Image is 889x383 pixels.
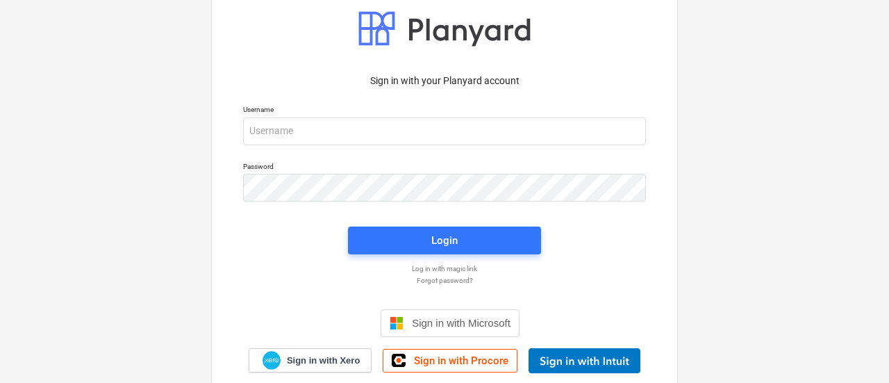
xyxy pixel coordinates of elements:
[412,317,510,329] span: Sign in with Microsoft
[243,117,646,145] input: Username
[348,227,541,254] button: Login
[236,276,653,285] a: Forgot password?
[236,264,653,273] a: Log in with magic link
[243,162,646,174] p: Password
[414,355,508,367] span: Sign in with Procore
[243,105,646,117] p: Username
[243,74,646,88] p: Sign in with your Planyard account
[390,316,404,330] img: Microsoft logo
[263,351,281,370] img: Xero logo
[287,355,360,367] span: Sign in with Xero
[431,231,458,250] div: Login
[249,348,372,373] a: Sign in with Xero
[383,349,517,373] a: Sign in with Procore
